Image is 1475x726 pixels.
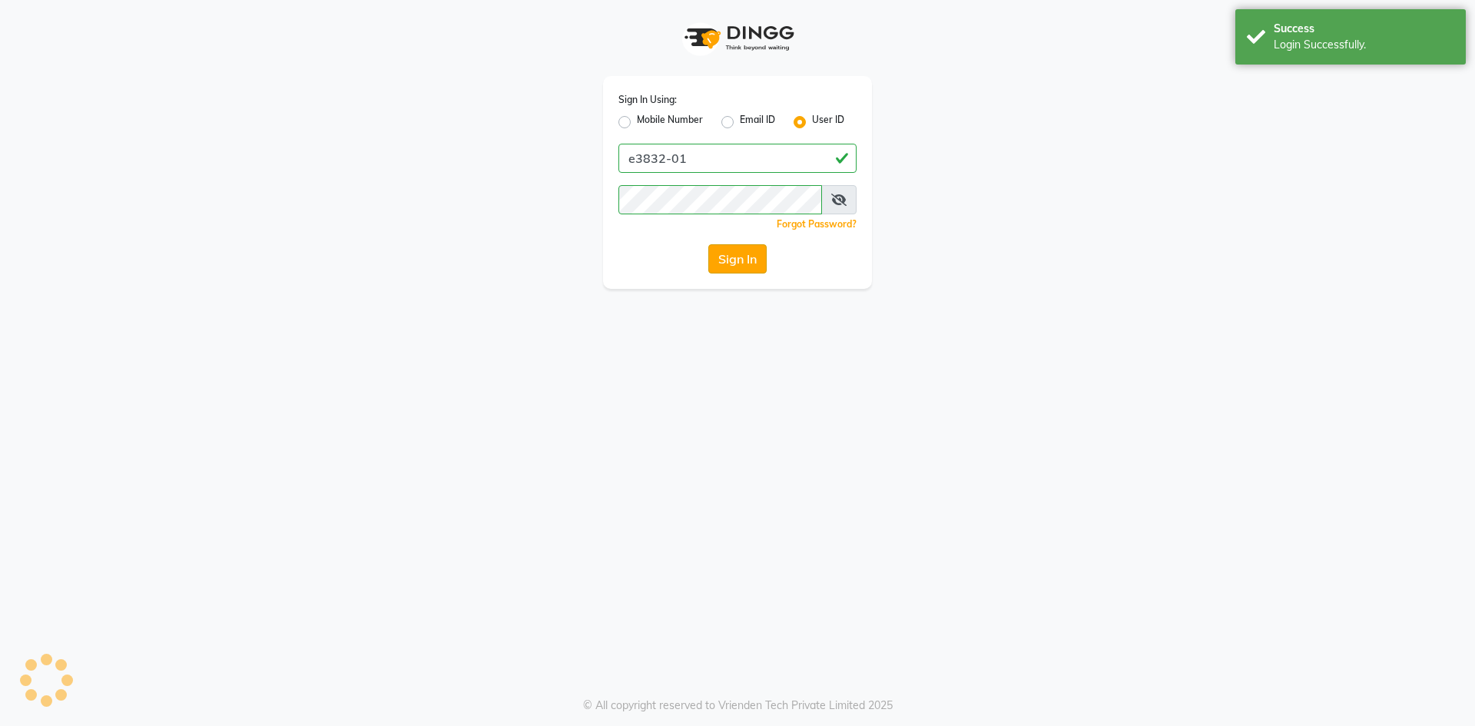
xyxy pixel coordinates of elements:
div: Success [1274,21,1454,37]
img: logo1.svg [676,15,799,61]
div: Login Successfully. [1274,37,1454,53]
label: User ID [812,113,844,131]
input: Username [618,144,857,173]
a: Forgot Password? [777,218,857,230]
label: Mobile Number [637,113,703,131]
label: Email ID [740,113,775,131]
button: Sign In [708,244,767,273]
label: Sign In Using: [618,93,677,107]
input: Username [618,185,822,214]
